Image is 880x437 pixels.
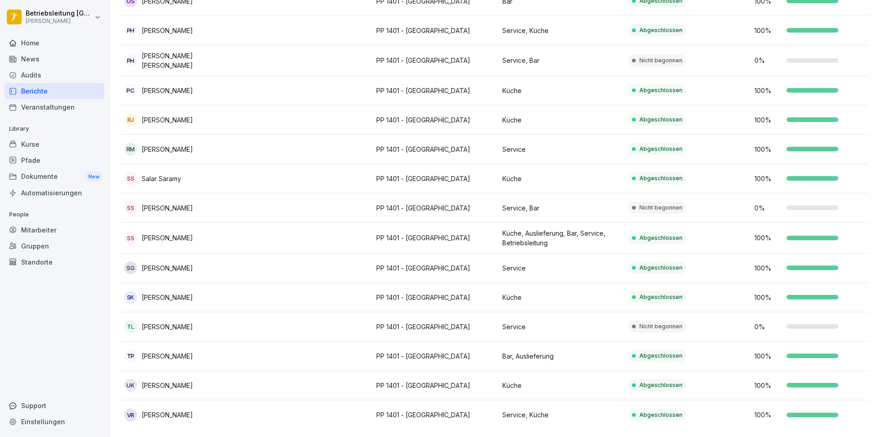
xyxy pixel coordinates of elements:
a: Standorte [5,254,104,270]
p: Betriebsleitung [GEOGRAPHIC_DATA] [26,10,93,17]
p: Küche [502,381,621,390]
p: 100 % [754,174,782,183]
p: Salar Saramy [142,174,181,183]
p: Service, Küche [502,26,621,35]
div: VR [124,409,137,421]
p: 0 % [754,203,782,213]
div: RJ [124,113,137,126]
p: Abgeschlossen [639,381,682,389]
p: Service [502,144,621,154]
p: 100 % [754,381,782,390]
a: Audits [5,67,104,83]
p: PP 1401 - [GEOGRAPHIC_DATA] [376,144,495,154]
p: Küche [502,115,621,125]
p: Abgeschlossen [639,174,682,183]
p: Nicht begonnen [639,56,682,65]
div: PH [124,54,137,67]
p: PP 1401 - [GEOGRAPHIC_DATA] [376,410,495,420]
p: [PERSON_NAME] [PERSON_NAME] [142,51,243,70]
p: Abgeschlossen [639,86,682,94]
p: [PERSON_NAME] [26,18,93,24]
p: Service, Küche [502,410,621,420]
p: PP 1401 - [GEOGRAPHIC_DATA] [376,86,495,95]
p: PP 1401 - [GEOGRAPHIC_DATA] [376,55,495,65]
p: [PERSON_NAME] [142,203,193,213]
p: 100 % [754,86,782,95]
p: PP 1401 - [GEOGRAPHIC_DATA] [376,174,495,183]
p: Abgeschlossen [639,145,682,153]
p: Service, Bar [502,55,621,65]
p: 0 % [754,55,782,65]
p: Service, Bar [502,203,621,213]
p: [PERSON_NAME] [142,86,193,95]
p: Küche [502,174,621,183]
p: PP 1401 - [GEOGRAPHIC_DATA] [376,26,495,35]
p: [PERSON_NAME] [142,381,193,390]
a: Home [5,35,104,51]
div: SS [124,232,137,244]
div: SG [124,261,137,274]
div: Kurse [5,136,104,152]
p: Nicht begonnen [639,322,682,331]
a: DokumenteNew [5,168,104,185]
a: Berichte [5,83,104,99]
p: PP 1401 - [GEOGRAPHIC_DATA] [376,322,495,332]
div: Support [5,398,104,414]
p: Library [5,122,104,136]
p: [PERSON_NAME] [142,115,193,125]
p: PP 1401 - [GEOGRAPHIC_DATA] [376,115,495,125]
a: Veranstaltungen [5,99,104,115]
div: PH [124,24,137,37]
div: TL [124,320,137,333]
p: [PERSON_NAME] [142,410,193,420]
a: Mitarbeiter [5,222,104,238]
p: [PERSON_NAME] [142,293,193,302]
a: News [5,51,104,67]
p: 100 % [754,115,782,125]
p: 100 % [754,263,782,273]
div: New [86,171,102,182]
p: Abgeschlossen [639,293,682,301]
p: Küche, Auslieferung, Bar, Service, Betriebsleitung [502,228,621,248]
p: [PERSON_NAME] [142,322,193,332]
div: TP [124,349,137,362]
p: Küche [502,86,621,95]
div: PC [124,84,137,97]
a: Automatisierungen [5,185,104,201]
p: [PERSON_NAME] [142,144,193,154]
p: People [5,207,104,222]
p: PP 1401 - [GEOGRAPHIC_DATA] [376,381,495,390]
p: [PERSON_NAME] [142,351,193,361]
p: PP 1401 - [GEOGRAPHIC_DATA] [376,233,495,243]
div: RM [124,143,137,155]
p: Abgeschlossen [639,411,682,419]
p: [PERSON_NAME] [142,263,193,273]
p: Küche [502,293,621,302]
a: Einstellungen [5,414,104,430]
p: PP 1401 - [GEOGRAPHIC_DATA] [376,263,495,273]
p: Abgeschlossen [639,352,682,360]
p: Nicht begonnen [639,204,682,212]
p: Service [502,322,621,332]
p: 100 % [754,293,782,302]
div: Dokumente [5,168,104,185]
p: 100 % [754,144,782,154]
a: Gruppen [5,238,104,254]
p: PP 1401 - [GEOGRAPHIC_DATA] [376,203,495,213]
p: Service [502,263,621,273]
a: Pfade [5,152,104,168]
p: Abgeschlossen [639,234,682,242]
p: [PERSON_NAME] [142,26,193,35]
p: 100 % [754,26,782,35]
p: Bar, Auslieferung [502,351,621,361]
